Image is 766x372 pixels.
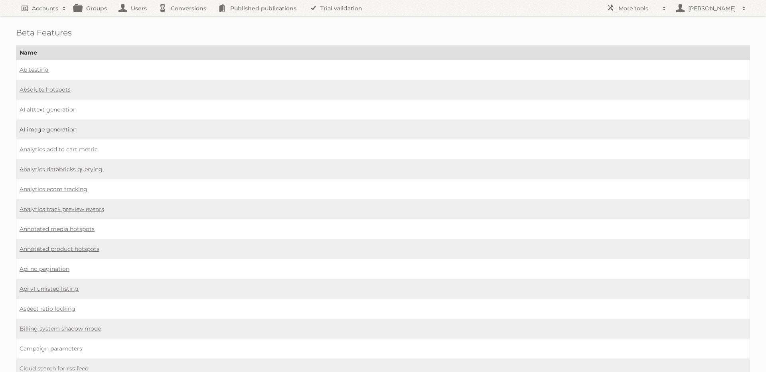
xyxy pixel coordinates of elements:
[20,245,99,253] a: Annotated product hotspots
[20,225,95,233] a: Annotated media hotspots
[20,265,69,272] a: Api no pagination
[20,206,104,213] a: Analytics track preview events
[20,305,75,312] a: Aspect ratio locking
[20,325,101,332] a: Billing system shadow mode
[618,4,658,12] h2: More tools
[20,126,77,133] a: AI image generation
[20,186,87,193] a: Analytics ecom tracking
[32,4,58,12] h2: Accounts
[16,28,750,37] h1: Beta Features
[20,285,79,292] a: Api v1 unlisted listing
[20,66,49,73] a: Ab testing
[20,106,77,113] a: AI alttext generation
[20,146,98,153] a: Analytics add to cart metric
[20,365,89,372] a: Cloud search for rss feed
[20,86,71,93] a: Absolute hotspots
[686,4,738,12] h2: [PERSON_NAME]
[16,46,750,60] th: Name
[20,345,82,352] a: Campaign parameters
[20,166,103,173] a: Analytics databricks querying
